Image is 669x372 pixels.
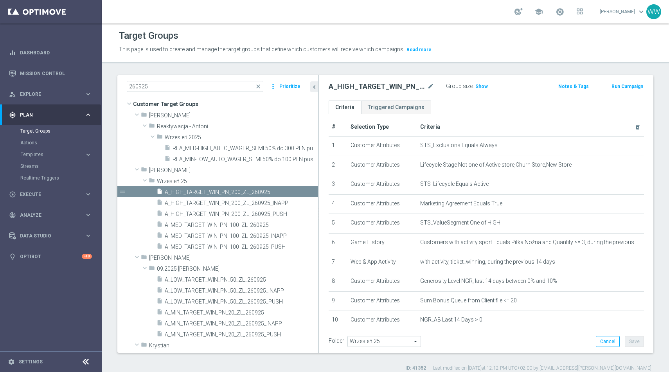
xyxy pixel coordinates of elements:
i: lightbulb [9,253,16,260]
label: Last modified on [DATE] at 12:12 PM UTC+02:00 by [EMAIL_ADDRESS][PERSON_NAME][DOMAIN_NAME] [433,365,651,372]
i: keyboard_arrow_right [85,232,92,239]
span: Explore [20,92,85,97]
td: 9 [329,291,347,311]
i: insert_drive_file [156,298,163,307]
div: Execute [9,191,85,198]
h2: A_HIGH_TARGET_WIN_PN_200_ZL_260925 [329,82,426,91]
i: track_changes [9,212,16,219]
i: insert_drive_file [156,276,163,285]
td: Customer Attributes [347,175,417,195]
i: insert_drive_file [156,287,163,296]
span: Analyze [20,213,85,217]
button: person_search Explore keyboard_arrow_right [9,91,92,97]
label: ID: 41352 [405,365,426,372]
i: play_circle_outline [9,191,16,198]
i: keyboard_arrow_right [85,151,92,158]
button: lightbulb Optibot +10 [9,253,92,260]
button: equalizer Dashboard [9,50,92,56]
div: Mission Control [9,63,92,84]
button: Save [625,336,644,347]
div: WW [646,4,661,19]
a: Target Groups [20,128,81,134]
span: Kamil N. [149,255,318,261]
div: Realtime Triggers [20,172,101,184]
button: Cancel [596,336,620,347]
div: Explore [9,91,85,98]
div: Data Studio keyboard_arrow_right [9,233,92,239]
div: Analyze [9,212,85,219]
span: Sum Bonus Queue from Client file <= 20 [420,297,517,304]
i: insert_drive_file [156,243,163,252]
a: Realtime Triggers [20,175,81,181]
i: more_vert [269,81,277,92]
i: keyboard_arrow_right [85,111,92,119]
td: 1 [329,136,347,156]
i: insert_drive_file [156,320,163,329]
td: Game History [347,233,417,253]
td: 10 [329,311,347,331]
td: 5 [329,214,347,234]
h1: Target Groups [119,30,178,41]
label: : [473,83,474,90]
span: Show [475,84,488,89]
i: folder [149,265,155,274]
span: with activity, ticket_winning, during the previous 14 days [420,259,555,265]
button: track_changes Analyze keyboard_arrow_right [9,212,92,218]
button: Notes & Tags [557,82,590,91]
i: folder [156,133,163,142]
td: 6 [329,233,347,253]
div: Templates [20,149,101,160]
span: This page is used to create and manage the target groups that define which customers will receive... [119,46,405,52]
button: play_circle_outline Execute keyboard_arrow_right [9,191,92,198]
span: keyboard_arrow_down [637,7,646,16]
i: insert_drive_file [164,144,171,153]
i: folder [149,122,155,131]
span: close [255,83,261,90]
span: Data Studio [20,234,85,238]
span: Execute [20,192,85,197]
td: 2 [329,156,347,175]
a: Optibot [20,246,82,267]
input: Quick find group or folder [127,81,263,92]
i: insert_drive_file [164,155,171,164]
span: Reaktywacja - Antoni [157,123,318,130]
span: A_HIGH_TARGET_WIN_PN_200_ZL_260925 [165,189,318,196]
span: A_MIN_TARGET_WIN_PN_20_ZL_260925_PUSH [165,331,318,338]
button: Templates keyboard_arrow_right [20,151,92,158]
span: Lifecycle Stage Not one of Active store,Churn Store,New Store [420,162,572,168]
i: insert_drive_file [156,221,163,230]
th: Selection Type [347,118,417,136]
div: Optibot [9,246,92,267]
span: 09.2025 Kamil N. [157,266,318,272]
div: Actions [20,137,101,149]
span: REA_MED-HIGH_AUTO_WAGER_SEMI 50% do 300 PLN push_260925 [173,145,318,152]
button: Read more [406,45,432,54]
a: Settings [19,359,43,364]
i: keyboard_arrow_right [85,90,92,98]
td: Customer Attributes [347,291,417,311]
td: Customer Attributes [347,214,417,234]
div: Plan [9,111,85,119]
td: Customer Attributes [347,272,417,292]
span: Plan [20,113,85,117]
i: chevron_left [311,83,318,91]
a: Criteria [329,101,361,114]
button: gps_fixed Plan keyboard_arrow_right [9,112,92,118]
label: Group size [446,83,473,90]
i: keyboard_arrow_right [85,211,92,219]
span: Templates [21,152,77,157]
div: Data Studio [9,232,85,239]
a: Streams [20,163,81,169]
span: Wrzesie&#x144; 2025 [165,134,318,141]
div: Streams [20,160,101,172]
td: Customer Attributes [347,311,417,331]
span: Customer Target Groups [133,99,318,110]
span: A_MED_TARGET_WIN_PN_100_ZL_260925_INAPP [165,233,318,239]
i: folder [141,166,147,175]
a: Dashboard [20,42,92,63]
